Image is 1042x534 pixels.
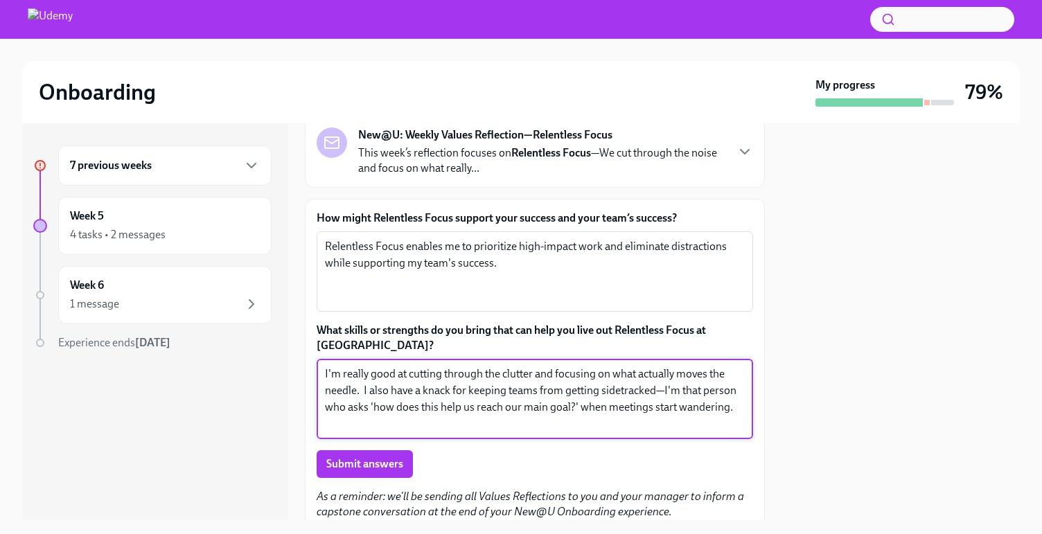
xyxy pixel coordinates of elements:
[58,145,272,186] div: 7 previous weeks
[511,146,591,159] strong: Relentless Focus
[317,211,753,226] label: How might Relentless Focus support your success and your team’s success?
[135,336,170,349] strong: [DATE]
[28,8,73,30] img: Udemy
[39,78,156,106] h2: Onboarding
[358,127,612,143] strong: New@U: Weekly Values Reflection—Relentless Focus
[965,80,1003,105] h3: 79%
[70,296,119,312] div: 1 message
[326,457,403,471] span: Submit answers
[33,197,272,255] a: Week 54 tasks • 2 messages
[815,78,875,93] strong: My progress
[58,336,170,349] span: Experience ends
[358,145,725,176] p: This week’s reflection focuses on —We cut through the noise and focus on what really...
[33,266,272,324] a: Week 61 message
[325,238,745,305] textarea: Relentless Focus enables me to prioritize high-impact work and eliminate distractions while suppo...
[317,450,413,478] button: Submit answers
[70,208,104,224] h6: Week 5
[325,366,745,432] textarea: I'm really good at cutting through the clutter and focusing on what actually moves the needle. I ...
[70,278,104,293] h6: Week 6
[70,227,166,242] div: 4 tasks • 2 messages
[70,158,152,173] h6: 7 previous weeks
[317,323,753,353] label: What skills or strengths do you bring that can help you live out Relentless Focus at [GEOGRAPHIC_...
[317,490,744,518] em: As a reminder: we'll be sending all Values Reflections to you and your manager to inform a capsto...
